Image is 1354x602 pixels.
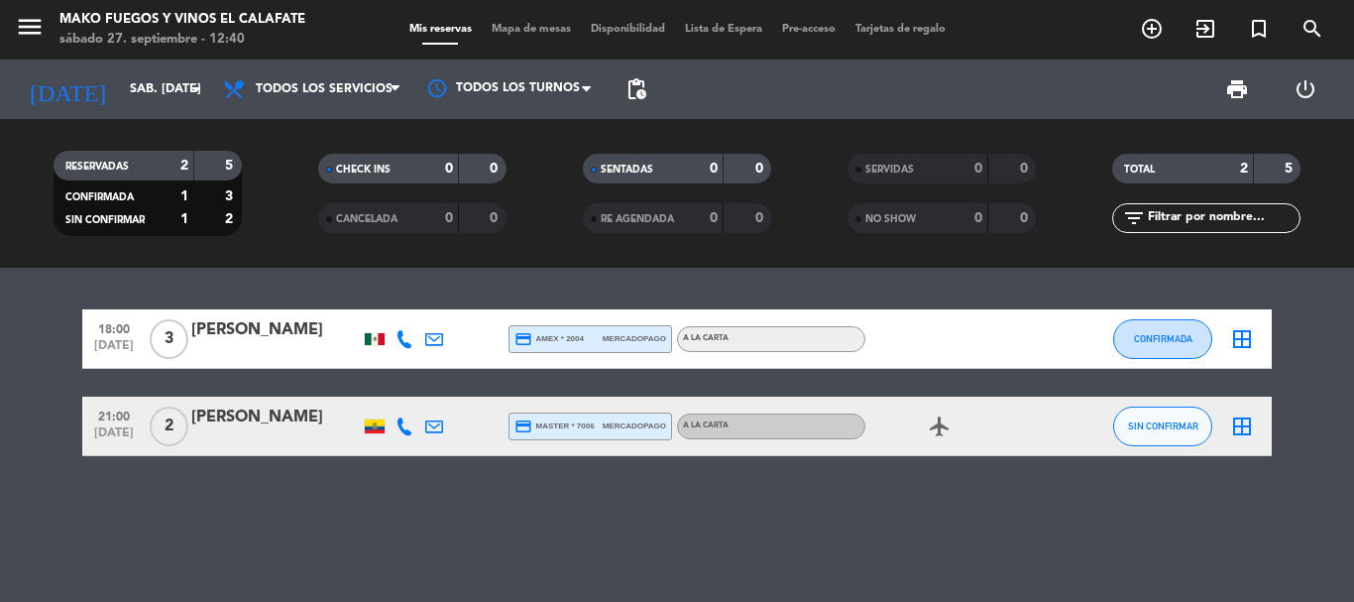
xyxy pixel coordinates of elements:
input: Filtrar por nombre... [1146,207,1299,229]
span: Todos los servicios [256,82,393,96]
span: A LA CARTA [683,421,729,429]
strong: 0 [1020,162,1032,176]
span: amex * 2004 [514,330,584,348]
div: [PERSON_NAME] [191,317,360,343]
i: airplanemode_active [928,415,952,438]
i: exit_to_app [1193,17,1217,41]
i: menu [15,12,45,42]
i: power_settings_new [1294,77,1317,101]
strong: 0 [445,162,453,176]
span: 18:00 [89,316,139,339]
span: mercadopago [603,332,666,345]
strong: 0 [710,211,718,225]
span: print [1225,77,1249,101]
strong: 0 [490,162,502,176]
span: CONFIRMADA [1134,333,1192,344]
i: border_all [1230,327,1254,351]
i: credit_card [514,418,532,435]
i: credit_card [514,330,532,348]
span: 2 [150,407,188,446]
span: CANCELADA [336,214,397,224]
span: RE AGENDADA [601,214,674,224]
strong: 2 [1240,162,1248,176]
i: arrow_drop_down [184,77,208,101]
span: [DATE] [89,426,139,449]
span: RESERVADAS [65,162,129,172]
strong: 3 [225,189,237,203]
span: 3 [150,319,188,359]
i: [DATE] [15,67,120,111]
strong: 0 [974,162,982,176]
span: Mis reservas [399,24,482,35]
strong: 1 [180,189,188,203]
i: border_all [1230,415,1254,438]
strong: 0 [710,162,718,176]
button: menu [15,12,45,49]
span: Tarjetas de regalo [846,24,956,35]
button: CONFIRMADA [1113,319,1212,359]
span: TOTAL [1124,165,1155,175]
i: turned_in_not [1247,17,1271,41]
span: SIN CONFIRMAR [1128,421,1198,431]
span: CHECK INS [336,165,391,175]
strong: 0 [445,211,453,225]
span: [DATE] [89,339,139,362]
i: filter_list [1122,206,1146,230]
i: add_circle_outline [1140,17,1164,41]
i: search [1300,17,1324,41]
strong: 5 [225,159,237,173]
strong: 0 [974,211,982,225]
div: [PERSON_NAME] [191,405,360,430]
strong: 0 [1020,211,1032,225]
strong: 0 [490,211,502,225]
strong: 2 [225,212,237,226]
div: LOG OUT [1271,60,1339,119]
span: SENTADAS [601,165,653,175]
strong: 0 [755,162,767,176]
span: Lista de Espera [675,24,772,35]
span: A LA CARTA [683,334,729,342]
span: Mapa de mesas [482,24,581,35]
span: CONFIRMADA [65,192,134,202]
strong: 1 [180,212,188,226]
strong: 0 [755,211,767,225]
span: mercadopago [603,420,666,432]
span: Disponibilidad [581,24,675,35]
span: 21:00 [89,404,139,426]
span: Pre-acceso [772,24,846,35]
span: NO SHOW [865,214,916,224]
span: master * 7006 [514,418,595,435]
span: SIN CONFIRMAR [65,215,145,225]
strong: 5 [1285,162,1297,176]
button: SIN CONFIRMAR [1113,407,1212,446]
span: pending_actions [624,77,648,101]
div: Mako Fuegos y Vinos El Calafate [59,10,305,30]
strong: 2 [180,159,188,173]
span: SERVIDAS [865,165,914,175]
div: sábado 27. septiembre - 12:40 [59,30,305,50]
